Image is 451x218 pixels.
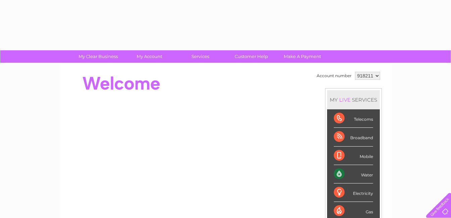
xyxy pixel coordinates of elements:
div: Telecoms [334,109,373,128]
a: Customer Help [224,50,279,63]
a: My Account [122,50,177,63]
div: LIVE [338,97,352,103]
div: MY SERVICES [327,90,380,109]
div: Water [334,165,373,183]
td: Account number [315,70,353,81]
a: Make A Payment [275,50,330,63]
a: Services [173,50,228,63]
div: Electricity [334,183,373,202]
div: Mobile [334,147,373,165]
div: Broadband [334,128,373,146]
a: My Clear Business [71,50,126,63]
